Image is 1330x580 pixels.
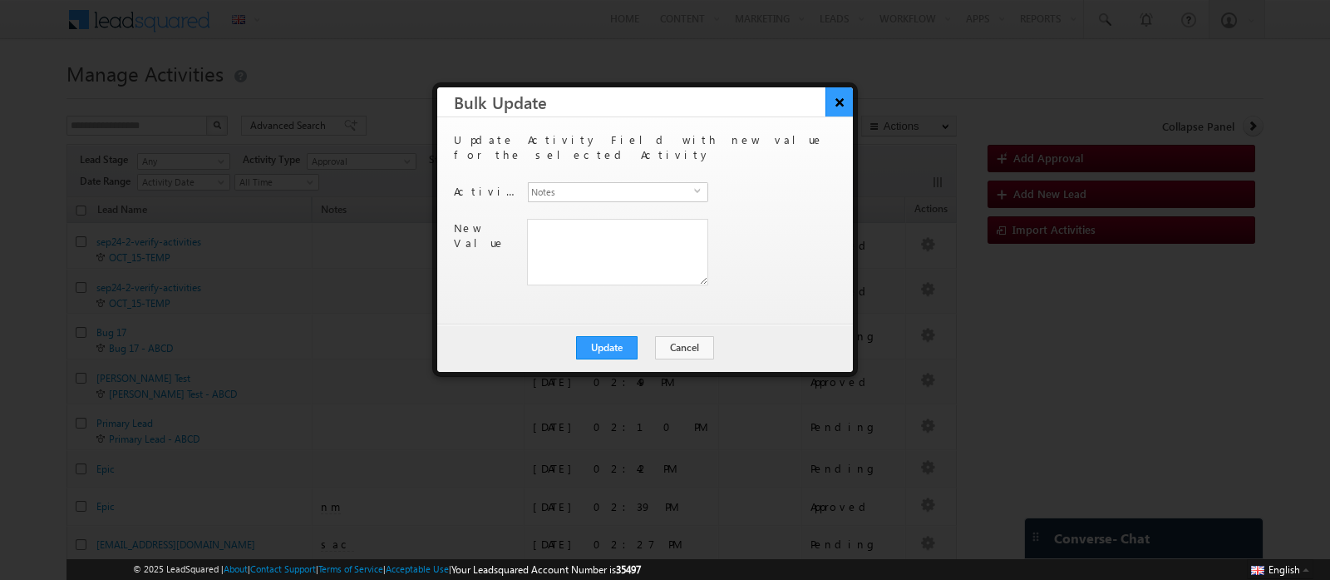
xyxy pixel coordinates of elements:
span: Your Leadsquared Account Number is [451,563,641,576]
h3: Bulk Update [454,87,853,116]
a: Contact Support [250,563,316,574]
a: About [224,563,248,574]
span: select [694,187,707,195]
a: Acceptable Use [386,563,449,574]
button: Cancel [655,336,714,359]
button: × [825,87,853,116]
p: Activity Field [454,184,516,199]
p: New Value [454,221,516,250]
a: Terms of Service [318,563,383,574]
p: Update Activity Field with new value for the selected Activity [454,132,833,162]
button: English [1247,559,1313,579]
span: © 2025 LeadSquared | | | | | [133,562,641,578]
span: 35497 [616,563,641,576]
span: Notes [529,183,694,201]
span: English [1268,563,1300,576]
button: Update [576,336,638,359]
